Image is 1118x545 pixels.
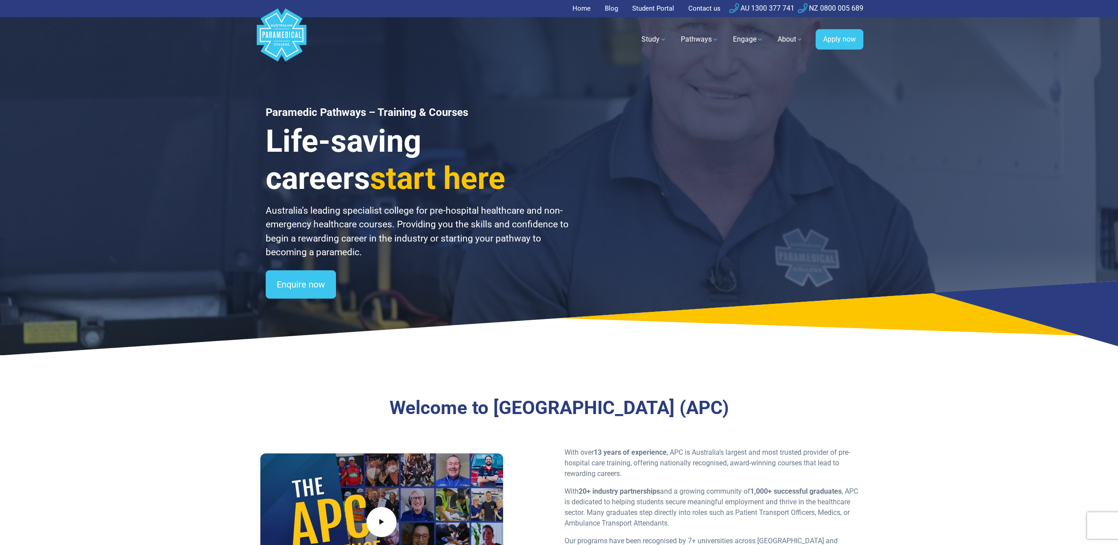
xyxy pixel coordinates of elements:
a: Apply now [816,29,863,50]
h3: Life-saving careers [266,123,570,197]
strong: 13 years of experience [594,448,667,457]
a: Engage [728,27,769,52]
strong: 20+ industry partnerships [579,487,660,495]
a: NZ 0800 005 689 [798,4,863,12]
h3: Welcome to [GEOGRAPHIC_DATA] (APC) [305,397,813,419]
a: Pathways [675,27,724,52]
a: AU 1300 377 741 [729,4,794,12]
p: With and a growing community of , APC is dedicated to helping students secure meaningful employme... [565,486,858,529]
p: With over , APC is Australia’s largest and most trusted provider of pre-hospital care training, o... [565,447,858,479]
a: About [772,27,809,52]
a: Enquire now [266,270,336,299]
p: Australia’s leading specialist college for pre-hospital healthcare and non-emergency healthcare c... [266,204,570,260]
h1: Paramedic Pathways – Training & Courses [266,106,570,119]
span: start here [370,160,505,196]
a: Australian Paramedical College [255,17,308,62]
a: Study [636,27,672,52]
strong: 1,000+ successful graduates [750,487,842,495]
